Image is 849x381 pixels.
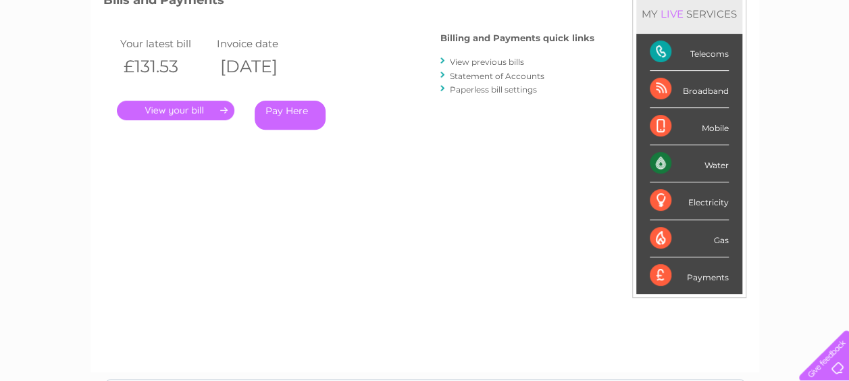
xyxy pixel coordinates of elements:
[650,145,729,182] div: Water
[450,84,537,95] a: Paperless bill settings
[594,7,688,24] a: 0333 014 3131
[645,57,675,68] a: Energy
[450,57,524,67] a: View previous bills
[117,34,214,53] td: Your latest bill
[759,57,792,68] a: Contact
[650,34,729,71] div: Telecoms
[106,7,744,66] div: Clear Business is a trading name of Verastar Limited (registered in [GEOGRAPHIC_DATA] No. 3667643...
[30,35,99,76] img: logo.png
[440,33,594,43] h4: Billing and Payments quick links
[117,101,234,120] a: .
[650,108,729,145] div: Mobile
[650,220,729,257] div: Gas
[650,257,729,294] div: Payments
[117,53,214,80] th: £131.53
[255,101,326,130] a: Pay Here
[450,71,544,81] a: Statement of Accounts
[731,57,751,68] a: Blog
[650,182,729,220] div: Electricity
[683,57,723,68] a: Telecoms
[213,34,311,53] td: Invoice date
[804,57,836,68] a: Log out
[658,7,686,20] div: LIVE
[213,53,311,80] th: [DATE]
[611,57,637,68] a: Water
[650,71,729,108] div: Broadband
